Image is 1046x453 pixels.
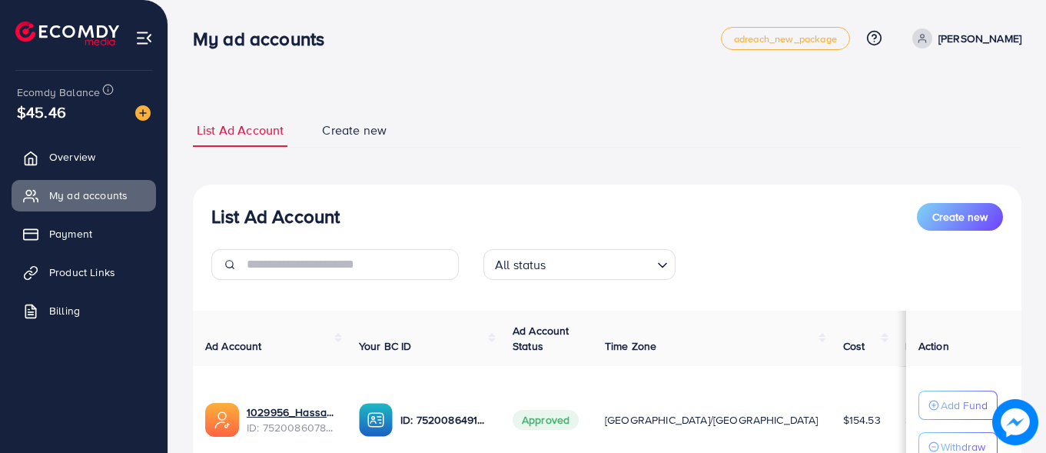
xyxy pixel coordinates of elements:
[49,265,115,280] span: Product Links
[941,396,988,415] p: Add Fund
[197,122,284,139] span: List Ad Account
[513,323,569,354] span: Ad Account Status
[17,101,66,123] span: $45.46
[12,142,156,172] a: Overview
[994,401,1036,443] img: image
[492,254,550,276] span: All status
[906,28,1021,48] a: [PERSON_NAME]
[938,29,1021,48] p: [PERSON_NAME]
[551,251,651,276] input: Search for option
[49,303,80,318] span: Billing
[932,209,988,225] span: Create new
[17,85,100,100] span: Ecomdy Balance
[205,403,239,437] img: ic-ads-acc.e4c84228.svg
[12,180,156,211] a: My ad accounts
[12,257,156,288] a: Product Links
[483,249,676,280] div: Search for option
[205,338,262,354] span: Ad Account
[917,203,1003,231] button: Create new
[918,391,998,420] button: Add Fund
[247,420,334,435] span: ID: 7520086078024515591
[605,338,656,354] span: Time Zone
[918,338,949,354] span: Action
[513,410,579,430] span: Approved
[211,205,340,228] h3: List Ad Account
[359,338,412,354] span: Your BC ID
[843,338,865,354] span: Cost
[322,122,387,139] span: Create new
[49,188,128,203] span: My ad accounts
[400,411,488,429] p: ID: 7520086491469692945
[843,412,881,428] span: $154.53
[734,34,837,44] span: adreach_new_package
[135,105,151,121] img: image
[721,27,850,50] a: adreach_new_package
[193,28,337,50] h3: My ad accounts
[605,412,819,428] span: [GEOGRAPHIC_DATA]/[GEOGRAPHIC_DATA]
[15,22,119,45] img: logo
[247,405,334,436] div: <span class='underline'>1029956_Hassam_1750906624197</span></br>7520086078024515591
[135,29,153,47] img: menu
[359,403,393,437] img: ic-ba-acc.ded83a64.svg
[247,405,334,420] a: 1029956_Hassam_1750906624197
[49,149,95,165] span: Overview
[12,295,156,326] a: Billing
[49,226,92,241] span: Payment
[12,218,156,249] a: Payment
